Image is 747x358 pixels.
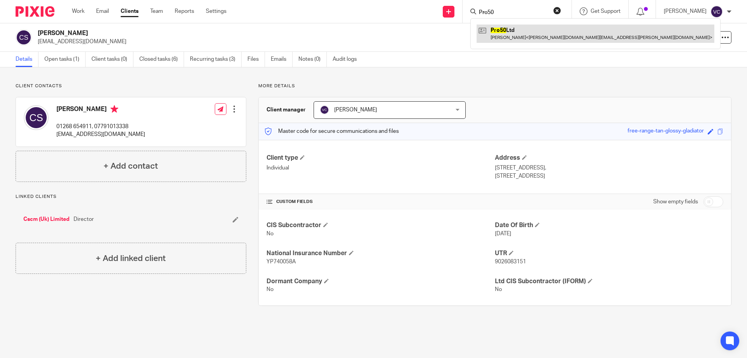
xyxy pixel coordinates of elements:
h3: Client manager [267,106,306,114]
a: Notes (0) [298,52,327,67]
span: No [267,231,274,236]
a: Team [150,7,163,15]
a: Work [72,7,84,15]
span: 9026083151 [495,259,526,265]
h2: [PERSON_NAME] [38,29,508,37]
a: Details [16,52,39,67]
h4: Ltd CIS Subcontractor (IFORM) [495,277,723,286]
a: Emails [271,52,293,67]
a: Email [96,7,109,15]
h4: Dormant Company [267,277,495,286]
a: Audit logs [333,52,363,67]
p: [EMAIL_ADDRESS][DOMAIN_NAME] [56,131,145,138]
img: svg%3E [24,105,49,130]
div: free-range-tan-glossy-gladiator [628,127,704,136]
span: YP740058A [267,259,296,265]
p: [STREET_ADDRESS], [495,164,723,172]
a: Cscm (Uk) Limited [23,215,70,223]
span: [DATE] [495,231,511,236]
h4: CIS Subcontractor [267,221,495,229]
h4: Date Of Birth [495,221,723,229]
h4: UTR [495,249,723,257]
a: Files [247,52,265,67]
img: Pixie [16,6,54,17]
h4: + Add linked client [96,252,166,265]
p: Master code for secure communications and files [265,127,399,135]
p: More details [258,83,731,89]
h4: National Insurance Number [267,249,495,257]
input: Search [478,9,548,16]
a: Settings [206,7,226,15]
span: Get Support [591,9,621,14]
i: Primary [110,105,118,113]
a: Open tasks (1) [44,52,86,67]
a: Recurring tasks (3) [190,52,242,67]
h4: + Add contact [103,160,158,172]
p: Client contacts [16,83,246,89]
label: Show empty fields [653,198,698,206]
a: Closed tasks (6) [139,52,184,67]
span: No [495,287,502,292]
p: 01268 654911, 07791013338 [56,123,145,131]
img: svg%3E [16,29,32,46]
a: Client tasks (0) [91,52,133,67]
img: svg%3E [320,105,329,115]
h4: CUSTOM FIELDS [267,199,495,205]
a: Clients [121,7,139,15]
p: [PERSON_NAME] [664,7,707,15]
h4: Address [495,154,723,162]
h4: [PERSON_NAME] [56,105,145,115]
img: svg%3E [710,5,723,18]
span: No [267,287,274,292]
p: [STREET_ADDRESS] [495,172,723,180]
h4: Client type [267,154,495,162]
p: [EMAIL_ADDRESS][DOMAIN_NAME] [38,38,626,46]
p: Individual [267,164,495,172]
a: Reports [175,7,194,15]
button: Clear [553,7,561,14]
span: [PERSON_NAME] [334,107,377,113]
p: Linked clients [16,194,246,200]
span: Director [74,215,94,223]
